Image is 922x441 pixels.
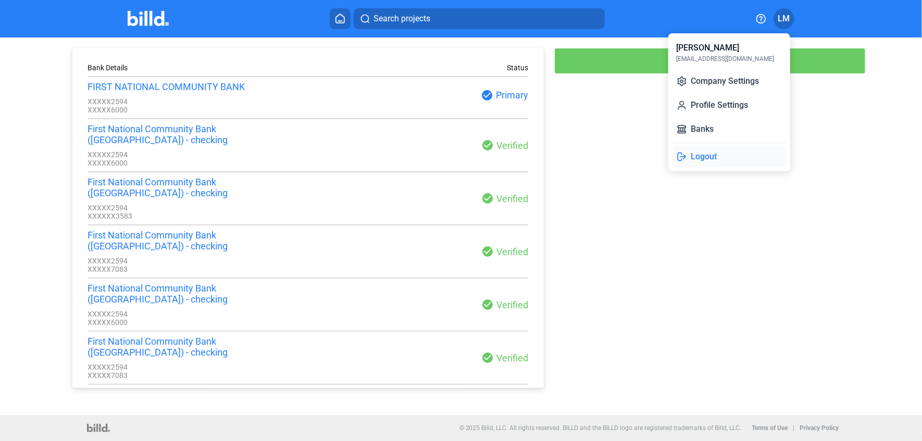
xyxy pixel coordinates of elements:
div: [EMAIL_ADDRESS][DOMAIN_NAME] [677,54,775,64]
div: [PERSON_NAME] [677,42,740,54]
button: Company Settings [672,71,786,92]
button: Profile Settings [672,95,786,116]
button: Banks [672,119,786,140]
button: Logout [672,146,786,167]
